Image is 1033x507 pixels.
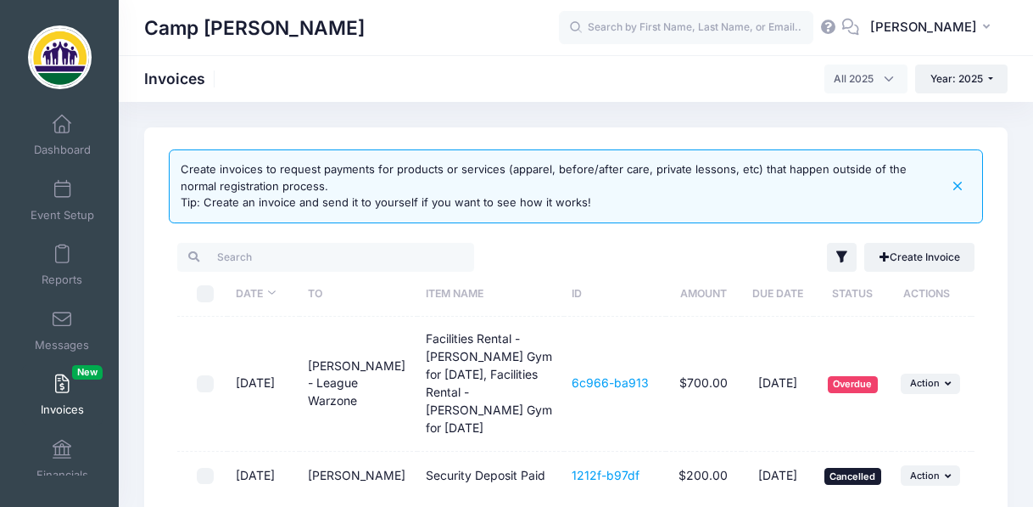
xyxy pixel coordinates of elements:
th: Status: activate to sort column ascending [813,272,891,317]
a: Financials [22,431,103,490]
a: Messages [22,301,103,360]
th: ID: activate to sort column ascending [564,272,666,317]
a: Event Setup [22,171,103,230]
span: Dashboard [34,144,91,158]
td: [DATE] [741,317,814,452]
span: Financials [36,468,88,482]
span: [PERSON_NAME] [870,18,977,37]
img: Camp Helen Brachman [28,25,92,89]
input: Search [177,243,474,272]
a: 6c966-ba913 [572,375,649,390]
td: Security Deposit Paid [417,452,563,500]
th: To: activate to sort column ascending [299,272,417,317]
th: Actions [891,272,970,317]
span: Invoices [41,403,84,418]
span: Messages [35,338,89,352]
span: All 2025 [824,65,907,93]
span: Overdue [828,376,878,392]
th: Item Name: activate to sort column ascending [417,272,563,317]
td: Facilities Rental - [PERSON_NAME] Gym for [DATE], Facilities Rental - [PERSON_NAME] Gym for [DATE] [417,317,563,452]
span: Action [910,377,940,389]
th: Date: activate to sort column ascending [227,272,300,317]
span: Cancelled [824,468,881,484]
td: [DATE] [741,452,814,500]
span: Reports [42,273,82,288]
td: [DATE] [227,452,300,500]
input: Search by First Name, Last Name, or Email... [559,11,813,45]
span: Year: 2025 [930,72,983,85]
div: Create invoices to request payments for products or services (apparel, before/after care, private... [181,161,946,211]
a: Create Invoice [864,243,974,272]
span: New [72,365,103,380]
a: Reports [22,235,103,295]
a: InvoicesNew [22,365,103,425]
th: Amount: activate to sort column ascending [666,272,741,317]
td: [DATE] [227,317,300,452]
th: Due Date: activate to sort column ascending [741,272,814,317]
td: $700.00 [666,317,741,452]
a: Dashboard [22,105,103,165]
span: Action [910,470,940,482]
h1: Camp [PERSON_NAME] [144,8,365,48]
span: Event Setup [31,208,94,223]
td: [PERSON_NAME] - League Warzone [299,317,417,452]
h1: Invoices [144,70,220,87]
button: Action [901,374,960,394]
a: 1212f-b97df [572,468,639,482]
span: All 2025 [834,71,874,87]
button: Year: 2025 [915,65,1008,93]
td: $200.00 [666,452,741,500]
button: [PERSON_NAME] [859,8,1008,48]
td: [PERSON_NAME] [299,452,417,500]
button: Action [901,465,960,486]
